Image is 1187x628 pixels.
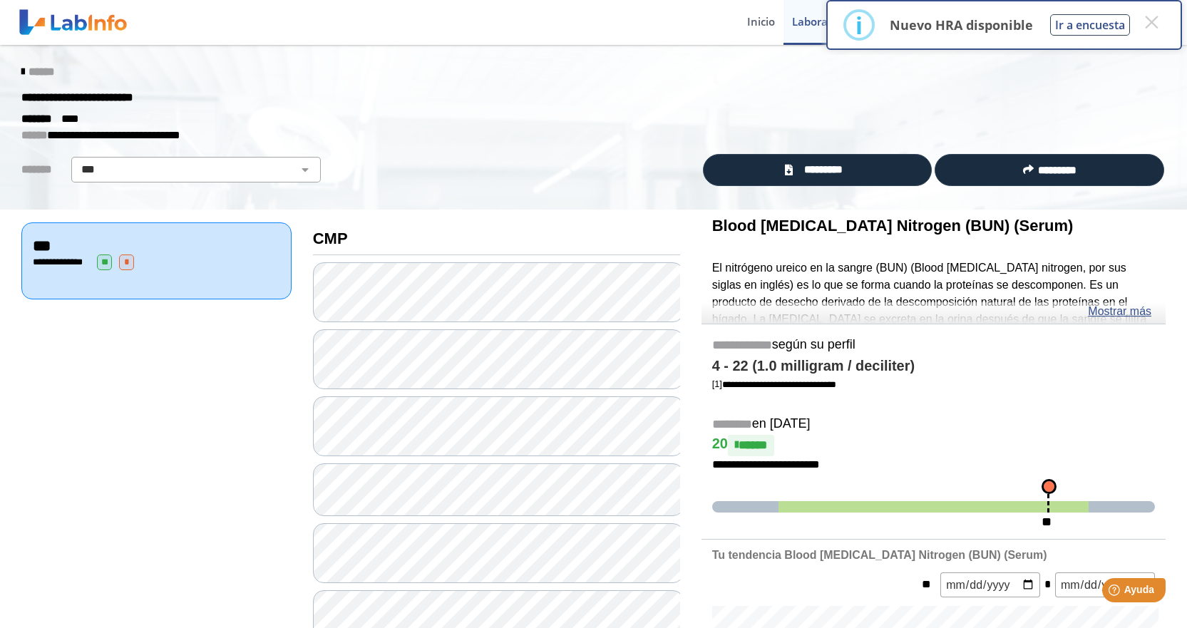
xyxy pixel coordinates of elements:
button: Ir a encuesta [1050,14,1130,36]
iframe: Help widget launcher [1060,572,1171,612]
div: i [855,12,863,38]
button: Close this dialog [1139,9,1164,35]
a: Mostrar más [1088,303,1151,320]
h4: 20 [712,435,1155,456]
input: mm/dd/yyyy [940,572,1040,597]
p: El nitrógeno ureico en la sangre (BUN) (Blood [MEDICAL_DATA] nitrogen, por sus siglas en inglés) ... [712,259,1155,362]
h5: en [DATE] [712,416,1155,433]
input: mm/dd/yyyy [1055,572,1155,597]
h4: 4 - 22 (1.0 milligram / deciliter) [712,358,1155,375]
a: [1] [712,379,836,389]
h5: según su perfil [712,337,1155,354]
p: Nuevo HRA disponible [890,16,1033,34]
b: Tu tendencia Blood [MEDICAL_DATA] Nitrogen (BUN) (Serum) [712,549,1047,561]
b: CMP [313,230,348,247]
b: Blood [MEDICAL_DATA] Nitrogen (BUN) (Serum) [712,217,1074,235]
